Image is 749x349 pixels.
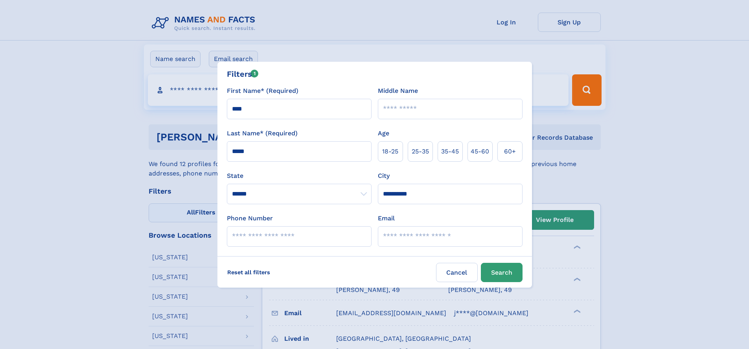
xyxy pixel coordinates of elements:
span: 25‑35 [412,147,429,156]
span: 60+ [504,147,516,156]
label: Cancel [436,263,478,282]
label: First Name* (Required) [227,86,298,96]
label: City [378,171,390,181]
span: 45‑60 [471,147,489,156]
button: Search [481,263,523,282]
label: Email [378,214,395,223]
label: Last Name* (Required) [227,129,298,138]
label: Middle Name [378,86,418,96]
label: Reset all filters [222,263,275,282]
label: State [227,171,372,181]
label: Age [378,129,389,138]
div: Filters [227,68,259,80]
span: 35‑45 [441,147,459,156]
span: 18‑25 [382,147,398,156]
label: Phone Number [227,214,273,223]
